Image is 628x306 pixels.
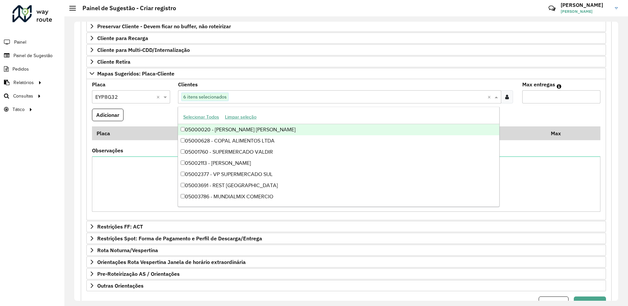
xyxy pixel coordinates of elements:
[178,169,499,180] div: 05002377 - VP SUPERMERCADO SUL
[561,2,610,8] h3: [PERSON_NAME]
[92,80,105,88] label: Placa
[86,68,606,79] a: Mapas Sugeridos: Placa-Cliente
[12,66,29,73] span: Pedidos
[14,39,26,46] span: Painel
[86,245,606,256] a: Rota Noturna/Vespertina
[180,112,222,122] button: Selecionar Todos
[13,79,34,86] span: Relatórios
[97,259,246,265] span: Orientações Rota Vespertina Janela de horário extraordinária
[97,283,144,288] span: Outras Orientações
[97,59,130,64] span: Cliente Retira
[178,80,198,88] label: Clientes
[12,106,25,113] span: Tático
[86,233,606,244] a: Restrições Spot: Forma de Pagamento e Perfil de Descarga/Entrega
[92,126,180,140] th: Placa
[86,79,606,221] div: Mapas Sugeridos: Placa-Cliente
[578,299,602,306] span: Visualizar
[522,80,555,88] label: Max entregas
[97,271,180,276] span: Pre-Roteirização AS / Orientações
[156,93,162,101] span: Clear all
[13,52,53,59] span: Painel de Sugestão
[86,256,606,268] a: Orientações Rota Vespertina Janela de horário extraordinária
[178,180,499,191] div: 05003691 - REST [GEOGRAPHIC_DATA]
[543,299,564,306] span: Cancelar
[86,44,606,55] a: Cliente para Multi-CDD/Internalização
[97,248,158,253] span: Rota Noturna/Vespertina
[178,158,499,169] div: 05002113 - [PERSON_NAME]
[178,146,499,158] div: 05001760 - SUPERMERCADO VALDIR
[545,1,559,15] a: Contato Rápido
[561,9,610,14] span: [PERSON_NAME]
[487,93,493,101] span: Clear all
[97,35,148,41] span: Cliente para Recarga
[546,126,572,140] th: Max
[97,71,174,76] span: Mapas Sugeridos: Placa-Cliente
[97,236,262,241] span: Restrições Spot: Forma de Pagamento e Perfil de Descarga/Entrega
[92,146,123,154] label: Observações
[76,5,176,12] h2: Painel de Sugestão - Criar registro
[182,93,228,101] span: 6 itens selecionados
[557,84,561,89] em: Máximo de clientes que serão colocados na mesma rota com os clientes informados
[86,268,606,279] a: Pre-Roteirização AS / Orientações
[178,135,499,146] div: 05000628 - COPAL ALIMENTOS LTDA
[86,33,606,44] a: Cliente para Recarga
[97,47,190,53] span: Cliente para Multi-CDD/Internalização
[178,124,499,135] div: 05000020 - [PERSON_NAME] [PERSON_NAME]
[178,191,499,202] div: 05003786 - MUNDIALMIX COMERCIO
[86,280,606,291] a: Outras Orientações
[86,56,606,67] a: Cliente Retira
[86,21,606,32] a: Preservar Cliente - Devem ficar no buffer, não roteirizar
[178,202,499,213] div: 05006025 - MOINHO COMERCIO DE REFEICOES EIRELI - EP
[97,24,231,29] span: Preservar Cliente - Devem ficar no buffer, não roteirizar
[92,109,123,121] button: Adicionar
[97,224,143,229] span: Restrições FF: ACT
[222,112,259,122] button: Limpar seleção
[178,107,500,207] ng-dropdown-panel: Options list
[86,221,606,232] a: Restrições FF: ACT
[13,93,33,99] span: Consultas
